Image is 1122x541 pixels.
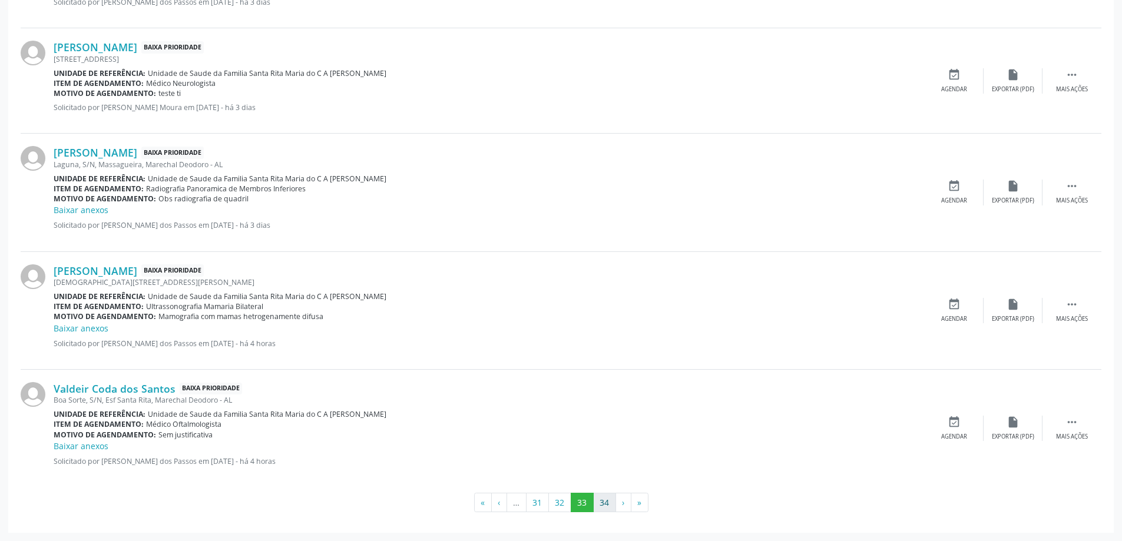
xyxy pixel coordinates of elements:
[941,85,967,94] div: Agendar
[54,102,925,112] p: Solicitado por [PERSON_NAME] Moura em [DATE] - há 3 dias
[148,174,386,184] span: Unidade de Saude da Familia Santa Rita Maria do C A [PERSON_NAME]
[54,395,925,405] div: Boa Sorte, S/N, Esf Santa Rita, Marechal Deodoro - AL
[54,338,925,349] p: Solicitado por [PERSON_NAME] dos Passos em [DATE] - há 4 horas
[1056,85,1088,94] div: Mais ações
[54,220,925,230] p: Solicitado por [PERSON_NAME] dos Passos em [DATE] - há 3 dias
[148,291,386,301] span: Unidade de Saude da Familia Santa Rita Maria do C A [PERSON_NAME]
[54,184,144,194] b: Item de agendamento:
[146,301,263,311] span: Ultrassonografia Mamaria Bilateral
[593,493,616,513] button: Go to page 34
[148,409,386,419] span: Unidade de Saude da Familia Santa Rita Maria do C A [PERSON_NAME]
[941,433,967,441] div: Agendar
[141,264,204,277] span: Baixa Prioridade
[141,147,204,159] span: Baixa Prioridade
[54,277,925,287] div: [DEMOGRAPHIC_DATA][STREET_ADDRESS][PERSON_NAME]
[158,311,323,321] span: Mamografia com mamas hetrogenamente difusa
[1007,416,1020,429] i: insert_drive_file
[1065,416,1078,429] i: 
[54,78,144,88] b: Item de agendamento:
[54,456,925,466] p: Solicitado por [PERSON_NAME] dos Passos em [DATE] - há 4 horas
[21,264,45,289] img: img
[54,88,156,98] b: Motivo de agendamento:
[631,493,648,513] button: Go to last page
[992,85,1034,94] div: Exportar (PDF)
[54,409,145,419] b: Unidade de referência:
[158,88,181,98] span: teste ti
[948,416,961,429] i: event_available
[146,78,216,88] span: Médico Neurologista
[1065,180,1078,192] i: 
[992,197,1034,205] div: Exportar (PDF)
[474,493,492,513] button: Go to first page
[54,194,156,204] b: Motivo de agendamento:
[491,493,507,513] button: Go to previous page
[54,54,925,64] div: [STREET_ADDRESS]
[54,41,137,54] a: [PERSON_NAME]
[54,301,144,311] b: Item de agendamento:
[1056,315,1088,323] div: Mais ações
[992,315,1034,323] div: Exportar (PDF)
[54,419,144,429] b: Item de agendamento:
[180,383,242,395] span: Baixa Prioridade
[21,41,45,65] img: img
[158,430,213,440] span: Sem justificativa
[54,264,137,277] a: [PERSON_NAME]
[54,311,156,321] b: Motivo de agendamento:
[1056,433,1088,441] div: Mais ações
[54,291,145,301] b: Unidade de referência:
[141,41,204,54] span: Baixa Prioridade
[948,298,961,311] i: event_available
[1056,197,1088,205] div: Mais ações
[54,430,156,440] b: Motivo de agendamento:
[571,493,594,513] button: Go to page 33
[54,68,145,78] b: Unidade de referência:
[158,194,249,204] span: Obs radiografia de quadril
[1065,68,1078,81] i: 
[21,493,1101,513] ul: Pagination
[1007,68,1020,81] i: insert_drive_file
[146,184,306,194] span: Radiografia Panoramica de Membros Inferiores
[54,323,108,334] a: Baixar anexos
[1065,298,1078,311] i: 
[54,382,176,395] a: Valdeir Coda dos Santos
[54,160,925,170] div: Laguna, S/N, Massagueira, Marechal Deodoro - AL
[54,440,108,452] a: Baixar anexos
[146,419,221,429] span: Médico Oftalmologista
[54,146,137,159] a: [PERSON_NAME]
[54,174,145,184] b: Unidade de referência:
[21,382,45,407] img: img
[54,204,108,215] a: Baixar anexos
[1007,180,1020,192] i: insert_drive_file
[1007,298,1020,311] i: insert_drive_file
[948,68,961,81] i: event_available
[941,197,967,205] div: Agendar
[548,493,571,513] button: Go to page 32
[148,68,386,78] span: Unidade de Saude da Familia Santa Rita Maria do C A [PERSON_NAME]
[615,493,631,513] button: Go to next page
[941,315,967,323] div: Agendar
[992,433,1034,441] div: Exportar (PDF)
[948,180,961,192] i: event_available
[21,146,45,171] img: img
[526,493,549,513] button: Go to page 31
